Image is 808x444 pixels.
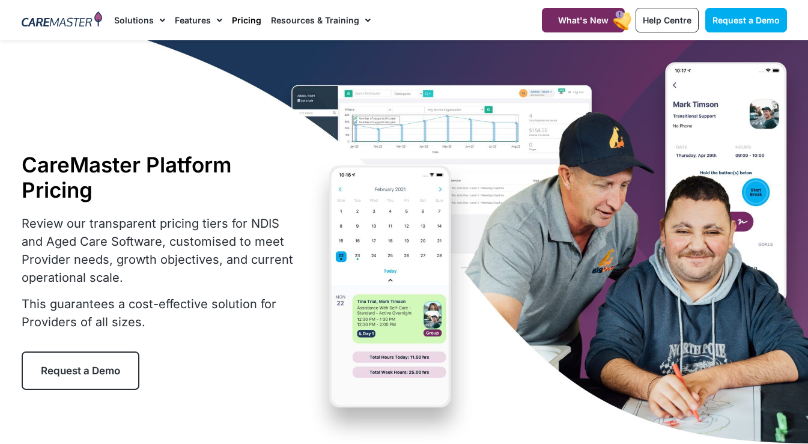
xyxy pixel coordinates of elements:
[558,15,609,25] span: What's New
[22,11,103,29] img: CareMaster Logo
[712,15,780,25] span: Request a Demo
[643,15,691,25] span: Help Centre
[22,295,295,331] p: This guarantees a cost-effective solution for Providers of all sizes.
[542,8,625,32] a: What's New
[22,214,295,287] p: Review our transparent pricing tiers for NDIS and Aged Care Software, customised to meet Provider...
[41,365,120,377] span: Request a Demo
[22,152,295,202] h1: CareMaster Platform Pricing
[22,351,139,390] a: Request a Demo
[705,8,787,32] a: Request a Demo
[636,8,699,32] a: Help Centre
